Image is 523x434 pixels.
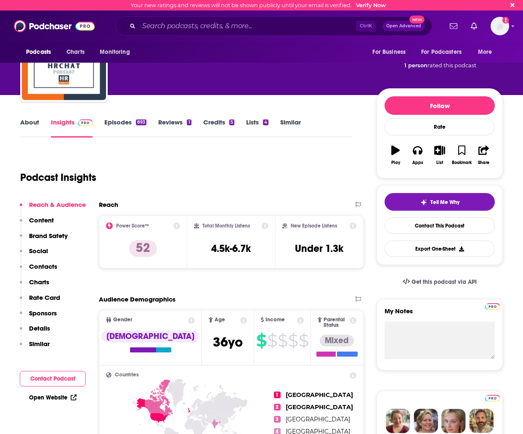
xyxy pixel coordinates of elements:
[485,302,500,310] a: Pro website
[452,160,472,165] div: Bookmark
[14,18,95,34] a: Podchaser - Follow, Share and Rate Podcasts
[20,309,57,325] button: Sponsors
[29,262,57,270] p: Contacts
[20,294,60,309] button: Rate Card
[491,17,509,35] span: Logged in as sstevens
[467,19,481,33] a: Show notifications dropdown
[416,44,474,60] button: open menu
[382,21,425,31] button: Open AdvancedNew
[104,118,146,138] a: Episodes893
[20,216,54,232] button: Content
[485,395,500,402] img: Podchaser Pro
[473,140,495,170] button: Share
[136,119,146,125] div: 893
[20,171,96,184] h1: Podcast Insights
[385,307,495,322] label: My Notes
[187,119,191,125] div: 1
[412,160,423,165] div: Apps
[430,199,459,206] span: Tell Me Why
[263,119,268,125] div: 4
[386,24,421,28] span: Open Advanced
[203,118,234,138] a: Credits5
[385,193,495,211] button: tell me why sparkleTell Me Why
[20,371,86,386] button: Contact Podcast
[20,247,48,262] button: Social
[274,404,281,410] span: 2
[158,118,191,138] a: Reviews1
[478,46,492,58] span: More
[421,46,462,58] span: For Podcasters
[20,262,57,278] button: Contacts
[246,118,268,138] a: Lists4
[385,140,406,170] button: Play
[295,242,343,255] h3: Under 1.3k
[116,223,149,229] h2: Power Score™
[414,409,438,433] img: Barbara Profile
[324,317,348,328] span: Parental Status
[320,335,354,347] div: Mixed
[485,394,500,402] a: Pro website
[274,416,281,423] span: 3
[100,46,130,58] span: Monitoring
[469,409,494,433] img: Jon Profile
[115,372,139,378] span: Countries
[26,46,51,58] span: Podcasts
[20,44,62,60] button: open menu
[20,232,68,247] button: Brand Safety
[101,331,199,342] div: [DEMOGRAPHIC_DATA]
[265,317,285,323] span: Income
[451,140,473,170] button: Bookmark
[429,140,451,170] button: List
[278,334,287,347] span: $
[20,118,39,138] a: About
[446,19,461,33] a: Show notifications dropdown
[66,46,85,58] span: Charts
[29,324,50,332] p: Details
[29,201,86,209] p: Reach & Audience
[202,223,250,229] h2: Total Monthly Listens
[139,19,356,33] input: Search podcasts, credits, & more...
[472,44,503,60] button: open menu
[396,272,483,292] a: Get this podcast via API
[491,17,509,35] img: User Profile
[29,278,49,286] p: Charts
[51,118,93,138] a: InsightsPodchaser Pro
[29,216,54,224] p: Content
[29,394,77,401] a: Open Website
[99,295,175,303] h2: Audience Demographics
[288,334,298,347] span: $
[391,160,400,165] div: Play
[94,44,141,60] button: open menu
[211,242,251,255] h3: 4.5k-6.7k
[385,96,495,115] button: Follow
[229,119,234,125] div: 5
[409,16,425,24] span: New
[485,303,500,310] img: Podchaser Pro
[274,392,281,398] span: 1
[385,118,495,135] div: Rate
[20,340,50,355] button: Similar
[286,391,353,399] span: [GEOGRAPHIC_DATA]
[420,199,427,206] img: tell me why sparkle
[215,317,225,323] span: Age
[411,278,477,286] span: Get this podcast via API
[366,44,416,60] button: open menu
[29,309,57,317] p: Sponsors
[372,46,406,58] span: For Business
[286,403,353,411] span: [GEOGRAPHIC_DATA]
[256,334,266,347] span: $
[20,201,86,216] button: Reach & Audience
[478,160,489,165] div: Share
[280,118,301,138] a: Similar
[356,2,386,8] a: Verify Now
[29,340,50,348] p: Similar
[29,232,68,240] p: Brand Safety
[491,17,509,35] button: Show profile menu
[113,317,132,323] span: Gender
[99,201,118,209] h2: Reach
[20,324,50,340] button: Details
[436,160,443,165] div: List
[267,334,277,347] span: $
[29,294,60,302] p: Rate Card
[386,409,410,433] img: Sydney Profile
